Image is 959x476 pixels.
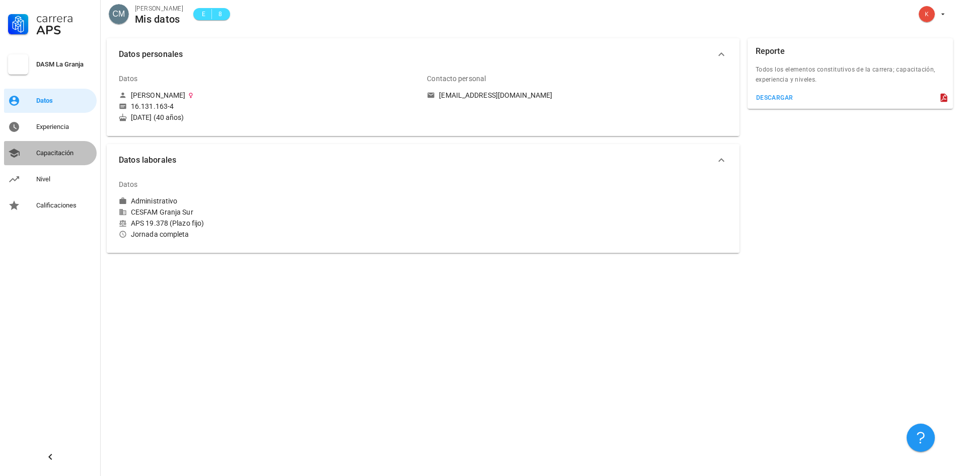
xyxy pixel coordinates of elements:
[36,60,93,69] div: DASM La Granja
[4,193,97,218] a: Calificaciones
[4,141,97,165] a: Capacitación
[107,144,740,176] button: Datos laborales
[748,64,953,91] div: Todos los elementos constitutivos de la carrera; capacitación, experiencia y niveles.
[119,153,715,167] span: Datos laborales
[131,196,177,206] div: Administrativo
[36,24,93,36] div: APS
[113,4,125,24] span: CM
[216,9,224,19] span: 8
[199,9,207,19] span: E
[439,91,552,100] div: [EMAIL_ADDRESS][DOMAIN_NAME]
[119,47,715,61] span: Datos personales
[36,201,93,210] div: Calificaciones
[135,4,183,14] div: [PERSON_NAME]
[36,97,93,105] div: Datos
[756,38,785,64] div: Reporte
[119,230,419,239] div: Jornada completa
[119,172,138,196] div: Datos
[4,167,97,191] a: Nivel
[119,208,419,217] div: CESFAM Granja Sur
[4,89,97,113] a: Datos
[427,66,486,91] div: Contacto personal
[36,123,93,131] div: Experiencia
[109,4,129,24] div: avatar
[919,6,935,22] div: avatar
[135,14,183,25] div: Mis datos
[119,113,419,122] div: [DATE] (40 años)
[36,12,93,24] div: Carrera
[756,94,793,101] div: descargar
[427,91,727,100] a: [EMAIL_ADDRESS][DOMAIN_NAME]
[119,66,138,91] div: Datos
[36,149,93,157] div: Capacitación
[119,219,419,228] div: APS 19.378 (Plazo fijo)
[36,175,93,183] div: Nivel
[107,38,740,71] button: Datos personales
[752,91,797,105] button: descargar
[131,102,174,111] div: 16.131.163-4
[4,115,97,139] a: Experiencia
[131,91,185,100] div: [PERSON_NAME]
